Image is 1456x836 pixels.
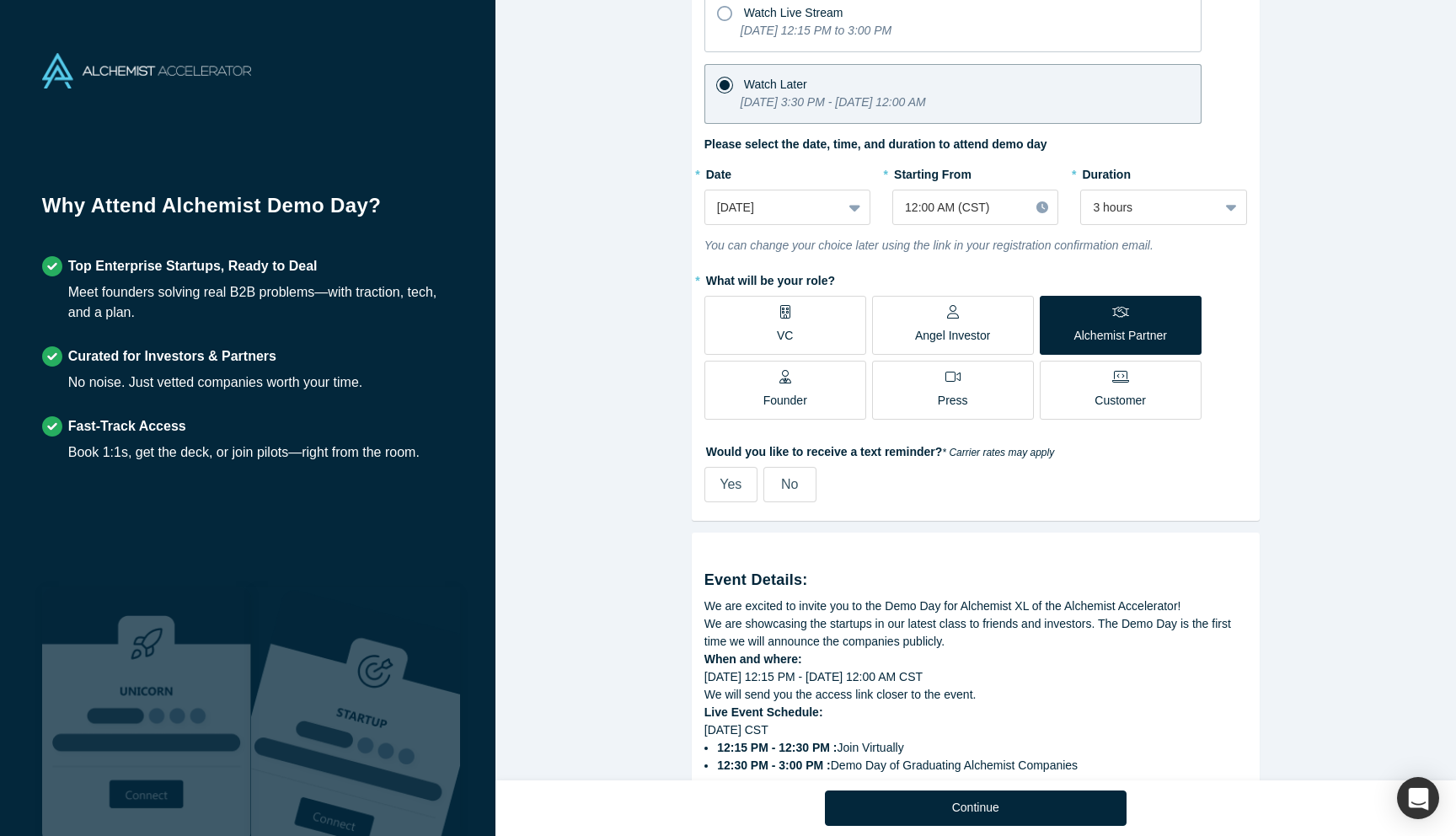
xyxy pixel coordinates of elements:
[704,598,1247,615] div: We are excited to invite you to the Demo Day for Alchemist XL of the Alchemist Accelerator!
[741,95,926,109] i: [DATE] 3:30 PM - [DATE] 12:00 AM
[717,741,837,754] strong: 12:15 PM - 12:30 PM :
[68,282,453,323] div: Meet founders solving real B2B problems—with traction, tech, and a plan.
[68,259,318,273] strong: Top Enterprise Startups, Ready to Deal
[704,266,1247,290] label: What will be your role?
[720,477,741,491] span: Yes
[704,686,1247,704] div: We will send you the access link closer to the event.
[704,721,1247,774] div: [DATE] CST
[763,392,807,410] p: Founder
[704,238,1154,252] i: You can change your choice later using the link in your registration confirmation email.
[704,668,1247,686] div: [DATE] 12:15 PM - [DATE] 12:00 AM CST
[68,349,276,363] strong: Curated for Investors & Partners
[744,78,807,91] span: Watch Later
[704,705,823,719] strong: Live Event Schedule:
[1095,392,1146,410] p: Customer
[68,442,420,463] div: Book 1:1s, get the deck, or join pilots—right from the room.
[744,6,843,19] span: Watch Live Stream
[68,419,186,433] strong: Fast-Track Access
[717,758,831,772] strong: 12:30 PM - 3:00 PM :
[704,437,1247,461] label: Would you like to receive a text reminder?
[251,587,460,836] img: Prism AI
[942,447,1054,458] em: * Carrier rates may apply
[42,587,251,836] img: Robust Technologies
[938,392,968,410] p: Press
[704,571,808,588] strong: Event Details:
[1080,160,1246,184] label: Duration
[704,615,1247,651] div: We are showcasing the startups in our latest class to friends and investors. The Demo Day is the ...
[42,190,453,233] h1: Why Attend Alchemist Demo Day?
[42,53,251,88] img: Alchemist Accelerator Logo
[777,327,793,345] p: VC
[717,757,1247,774] li: Demo Day of Graduating Alchemist Companies
[717,739,1247,757] li: Join Virtually
[905,199,1017,217] div: 12:00 AM (CST)
[704,160,870,184] label: Date
[1073,327,1166,345] p: Alchemist Partner
[704,136,1047,153] label: Please select the date, time, and duration to attend demo day
[741,24,891,37] i: [DATE] 12:15 PM to 3:00 PM
[825,790,1127,826] button: Continue
[68,372,363,393] div: No noise. Just vetted companies worth your time.
[892,160,972,184] label: Starting From
[781,477,798,491] span: No
[704,652,802,666] strong: When and where:
[915,327,991,345] p: Angel Investor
